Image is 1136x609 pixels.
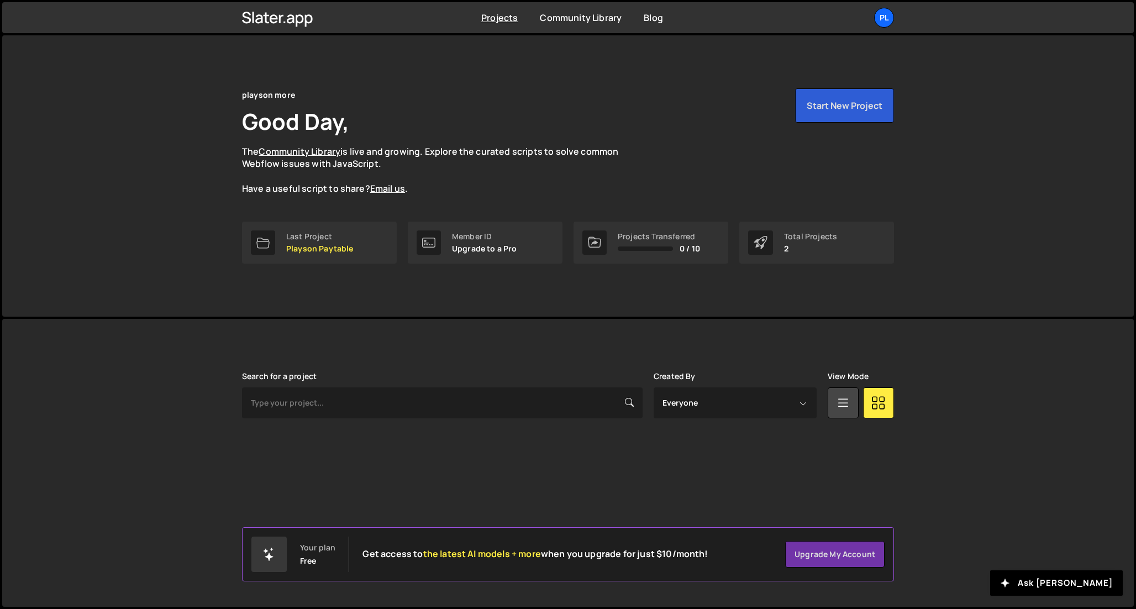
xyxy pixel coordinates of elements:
div: Free [300,556,317,565]
a: Community Library [259,145,340,158]
a: Blog [644,12,663,24]
a: Community Library [540,12,622,24]
div: Projects Transferred [618,232,700,241]
p: Playson Paytable [286,244,354,253]
div: Your plan [300,543,335,552]
button: Start New Project [795,88,894,123]
h2: Get access to when you upgrade for just $10/month! [362,549,708,559]
a: Upgrade my account [785,541,885,568]
label: View Mode [828,372,869,381]
a: Projects [481,12,518,24]
div: Last Project [286,232,354,241]
label: Created By [654,372,696,381]
button: Ask [PERSON_NAME] [990,570,1123,596]
span: 0 / 10 [680,244,700,253]
input: Type your project... [242,387,643,418]
label: Search for a project [242,372,317,381]
div: Member ID [452,232,517,241]
a: Last Project Playson Paytable [242,222,397,264]
div: Total Projects [784,232,837,241]
p: The is live and growing. Explore the curated scripts to solve common Webflow issues with JavaScri... [242,145,640,195]
span: the latest AI models + more [423,548,541,560]
p: 2 [784,244,837,253]
div: playson more [242,88,295,102]
h1: Good Day, [242,106,349,136]
a: pl [874,8,894,28]
p: Upgrade to a Pro [452,244,517,253]
a: Email us [370,182,405,195]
